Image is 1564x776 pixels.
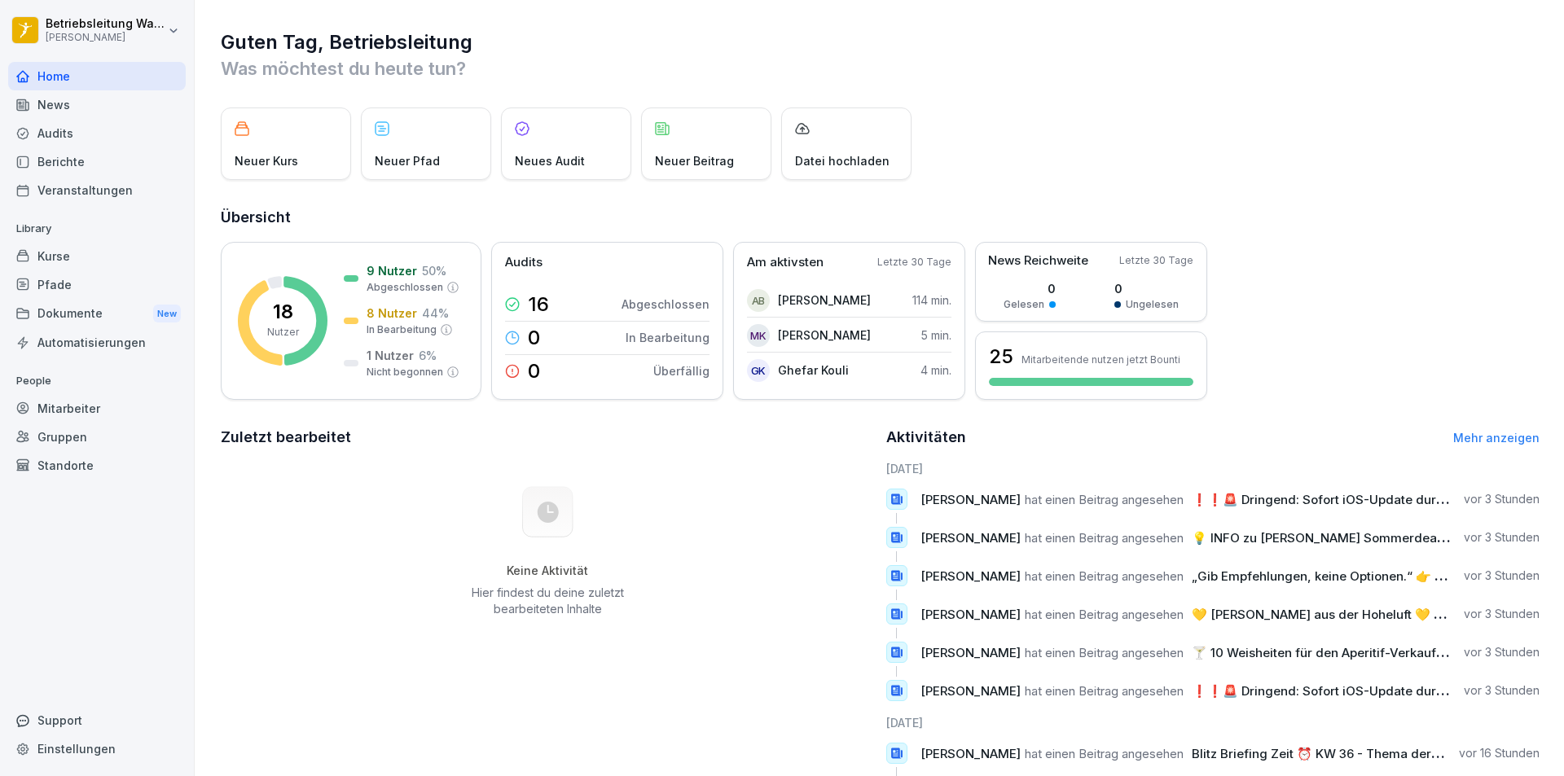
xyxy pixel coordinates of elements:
p: Nutzer [267,325,299,340]
h3: 25 [989,343,1013,370]
h1: Guten Tag, Betriebsleitung [221,29,1540,55]
p: vor 3 Stunden [1464,682,1540,699]
p: Gelesen [1004,297,1044,312]
span: [PERSON_NAME] [920,568,1021,584]
p: vor 3 Stunden [1464,529,1540,546]
h6: [DATE] [886,714,1540,731]
span: [PERSON_NAME] [920,530,1021,546]
a: Kurse [8,242,186,270]
p: 4 min. [920,362,951,379]
div: GK [747,359,770,382]
span: [PERSON_NAME] [920,683,1021,699]
div: Dokumente [8,299,186,329]
p: Audits [505,253,543,272]
p: Überfällig [653,362,710,379]
p: vor 3 Stunden [1464,491,1540,507]
a: Standorte [8,451,186,480]
p: 5 min. [921,327,951,344]
a: Pfade [8,270,186,299]
span: hat einen Beitrag angesehen [1025,746,1184,761]
a: Gruppen [8,423,186,451]
h5: Keine Aktivität [465,563,630,578]
span: hat einen Beitrag angesehen [1025,607,1184,622]
p: Letzte 30 Tage [877,255,951,270]
p: [PERSON_NAME] [778,327,871,344]
p: 0 [528,328,540,348]
a: Einstellungen [8,734,186,763]
p: Neuer Pfad [375,152,440,169]
a: Mehr anzeigen [1453,431,1540,445]
p: Letzte 30 Tage [1119,253,1193,268]
p: [PERSON_NAME] [46,32,165,43]
p: Am aktivsten [747,253,824,272]
span: hat einen Beitrag angesehen [1025,568,1184,584]
span: [PERSON_NAME] [920,645,1021,660]
p: Neues Audit [515,152,585,169]
p: Ghefar Kouli [778,362,849,379]
p: 114 min. [912,292,951,309]
a: DokumenteNew [8,299,186,329]
p: 0 [1004,280,1056,297]
div: AB [747,289,770,312]
p: 0 [1114,280,1179,297]
p: Datei hochladen [795,152,890,169]
span: hat einen Beitrag angesehen [1025,492,1184,507]
p: 18 [273,302,293,322]
p: Hier findest du deine zuletzt bearbeiteten Inhalte [465,585,630,617]
p: 50 % [422,262,446,279]
h2: Übersicht [221,206,1540,229]
a: Veranstaltungen [8,176,186,204]
p: vor 3 Stunden [1464,644,1540,660]
span: [PERSON_NAME] [920,746,1021,761]
p: Neuer Beitrag [655,152,734,169]
p: 9 Nutzer [367,262,417,279]
span: hat einen Beitrag angesehen [1025,645,1184,660]
a: News [8,90,186,119]
p: 6 % [419,347,437,364]
span: [PERSON_NAME] [920,607,1021,622]
a: Mitarbeiter [8,394,186,423]
p: vor 16 Stunden [1459,745,1540,761]
p: News Reichweite [988,252,1088,270]
p: [PERSON_NAME] [778,292,871,309]
span: hat einen Beitrag angesehen [1025,683,1184,699]
h2: Aktivitäten [886,426,966,449]
p: Betriebsleitung Wannsee [46,17,165,31]
p: vor 3 Stunden [1464,568,1540,584]
a: Berichte [8,147,186,176]
p: Mitarbeitende nutzen jetzt Bounti [1021,353,1180,366]
p: 44 % [422,305,449,322]
span: [PERSON_NAME] [920,492,1021,507]
a: Audits [8,119,186,147]
a: Home [8,62,186,90]
p: In Bearbeitung [367,322,437,337]
p: Abgeschlossen [367,280,443,295]
p: Neuer Kurs [235,152,298,169]
span: hat einen Beitrag angesehen [1025,530,1184,546]
h2: Zuletzt bearbeitet [221,426,875,449]
p: Abgeschlossen [622,296,710,313]
p: 8 Nutzer [367,305,417,322]
a: Automatisierungen [8,328,186,357]
p: People [8,368,186,394]
p: Nicht begonnen [367,365,443,379]
p: vor 3 Stunden [1464,606,1540,622]
p: Was möchtest du heute tun? [221,55,1540,81]
p: Library [8,216,186,242]
div: New [153,305,181,323]
p: 0 [528,362,540,381]
p: In Bearbeitung [626,329,710,346]
p: 16 [528,295,549,314]
p: Ungelesen [1126,297,1179,312]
